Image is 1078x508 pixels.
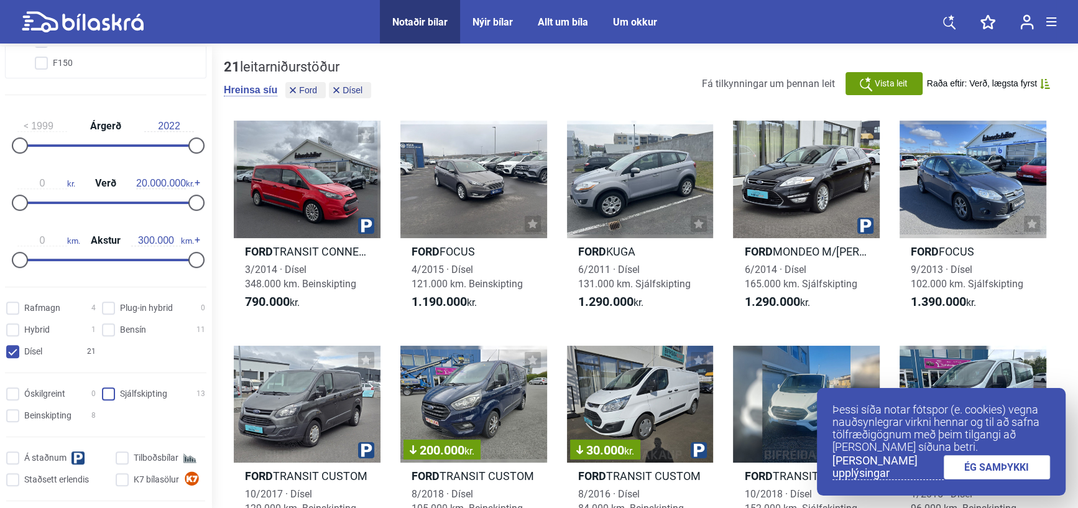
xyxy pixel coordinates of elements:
[624,445,634,457] span: kr.
[744,295,809,310] span: kr.
[733,469,880,483] h2: TRANSIT CUSTOM
[24,409,71,422] span: Beinskipting
[578,294,633,309] b: 1.290.000
[245,245,273,258] b: Ford
[17,235,80,246] span: km.
[733,121,880,321] a: FordMONDEO M/[PERSON_NAME]6/2014 · Dísel165.000 km. Sjálfskipting1.290.000kr.
[412,245,440,258] b: Ford
[911,264,1023,290] span: 9/2013 · Dísel 102.000 km. Sjálfskipting
[900,121,1046,321] a: FordFOCUS9/2013 · Dísel102.000 km. Sjálfskipting1.390.000kr.
[567,244,714,259] h2: KUGA
[911,295,976,310] span: kr.
[613,16,657,28] a: Um okkur
[234,244,380,259] h2: TRANSIT CONNECT
[392,16,448,28] a: Notaðir bílar
[87,345,96,358] span: 21
[567,469,714,483] h2: TRANSIT CUSTOM
[900,244,1046,259] h2: FOCUS
[358,218,374,234] img: parking.png
[87,121,124,131] span: Árgerð
[578,469,606,483] b: Ford
[412,295,477,310] span: kr.
[245,264,356,290] span: 3/2014 · Dísel 348.000 km. Beinskipting
[196,323,205,336] span: 11
[538,16,588,28] a: Allt um bíla
[245,295,300,310] span: kr.
[832,404,1050,453] p: Þessi síða notar fótspor (e. cookies) vegna nauðsynlegrar virkni hennar og til að safna tölfræðig...
[875,77,908,90] span: Vista leit
[196,387,205,400] span: 13
[299,86,317,95] span: Ford
[88,236,124,246] span: Akstur
[91,409,96,422] span: 8
[120,323,146,336] span: Bensín
[131,235,194,246] span: km.
[358,442,374,458] img: parking.png
[134,473,179,486] span: K7 bílasölur
[702,78,835,90] span: Fá tilkynningar um þennan leit
[911,245,939,258] b: Ford
[744,264,857,290] span: 6/2014 · Dísel 165.000 km. Sjálfskipting
[691,442,707,458] img: parking.png
[400,244,547,259] h2: FOCUS
[120,302,173,315] span: Plug-in hybrid
[832,455,944,480] a: [PERSON_NAME] upplýsingar
[744,294,799,309] b: 1.290.000
[1020,14,1034,30] img: user-login.svg
[927,78,1050,89] button: Raða eftir: Verð, lægsta fyrst
[927,78,1037,89] span: Raða eftir: Verð, lægsta fyrst
[285,82,326,98] button: Ford
[412,294,467,309] b: 1.190.000
[201,302,205,315] span: 0
[578,295,643,310] span: kr.
[410,444,474,456] span: 200.000
[134,451,178,464] span: Tilboðsbílar
[224,59,374,75] div: leitarniðurstöður
[24,387,65,400] span: Óskilgreint
[24,473,89,486] span: Staðsett erlendis
[24,302,60,315] span: Rafmagn
[91,302,96,315] span: 4
[576,444,634,456] span: 30.000
[91,387,96,400] span: 0
[733,244,880,259] h2: MONDEO M/[PERSON_NAME]
[343,86,362,95] span: Dísel
[92,178,119,188] span: Verð
[412,264,523,290] span: 4/2015 · Dísel 121.000 km. Beinskipting
[234,469,380,483] h2: TRANSIT CUSTOM
[412,469,440,483] b: Ford
[400,121,547,321] a: FordFOCUS4/2015 · Dísel121.000 km. Beinskipting1.190.000kr.
[120,387,167,400] span: Sjálfskipting
[234,121,380,321] a: FordTRANSIT CONNECT3/2014 · Dísel348.000 km. Beinskipting790.000kr.
[944,455,1051,479] a: ÉG SAMÞYKKI
[91,323,96,336] span: 1
[744,469,772,483] b: Ford
[17,178,75,189] span: kr.
[24,323,50,336] span: Hybrid
[472,16,513,28] a: Nýir bílar
[224,84,277,96] button: Hreinsa síu
[245,294,290,309] b: 790.000
[24,451,67,464] span: Á staðnum
[578,245,606,258] b: Ford
[224,59,240,75] b: 21
[857,218,873,234] img: parking.png
[400,469,547,483] h2: TRANSIT CUSTOM
[911,294,966,309] b: 1.390.000
[567,121,714,321] a: FordKUGA6/2011 · Dísel131.000 km. Sjálfskipting1.290.000kr.
[329,82,371,98] button: Dísel
[744,245,772,258] b: Ford
[464,445,474,457] span: kr.
[578,264,691,290] span: 6/2011 · Dísel 131.000 km. Sjálfskipting
[136,178,194,189] span: kr.
[245,469,273,483] b: Ford
[24,345,42,358] span: Dísel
